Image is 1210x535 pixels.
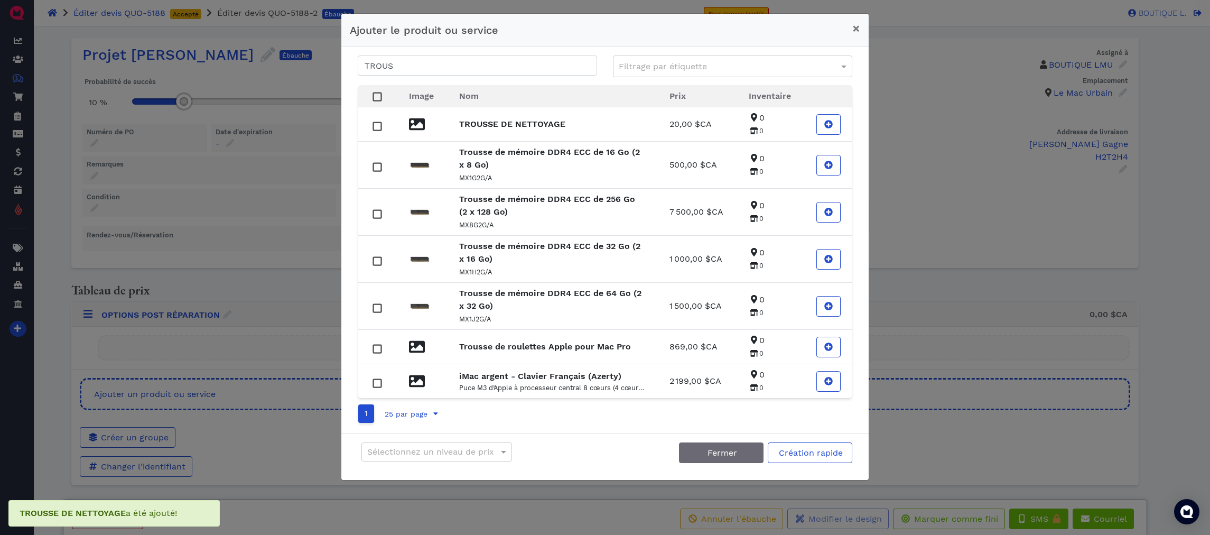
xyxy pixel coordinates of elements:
[852,21,860,36] span: ×
[350,24,498,36] span: Ajouter le produit ou service
[706,448,737,458] span: Fermer
[749,309,764,317] span: 0
[749,127,764,135] span: 0
[409,293,430,319] img: vqgq0gqhh8fhkgrygjsl
[816,296,841,317] button: Add Trousse de mémoire DDR4 ECC de 64 Go (2 x 32 Go)
[459,383,644,393] small: Puce M3 d’Apple à processeur central 8 cœurs (4 cœurs de performance et 4 cœurs d’efficience), pr...
[669,301,722,311] span: 1 500,00 $CA
[1174,499,1199,524] div: Open Intercom Messenger
[613,56,852,77] div: Filtrage par étiquette
[459,119,565,129] strong: TROUSSE DE NETTOYAGE
[459,268,492,276] small: MX1H2G/A
[459,288,641,311] strong: Trousse de mémoire DDR4 ECC de 64 Go (2 x 32 Go)
[749,91,791,101] span: Inventaire
[749,215,764,223] span: 0
[409,152,430,178] img: wnwy3vny23jmeq5r42ay
[749,294,765,305] span: 0
[459,147,640,170] strong: Trousse de mémoire DDR4 ECC de 16 Go (2 x 8 Go)
[669,254,722,264] span: 1 000,00 $CA
[749,349,764,357] span: 0
[459,241,640,264] strong: Trousse de mémoire DDR4 ECC de 32 Go (2 x 16 Go)
[669,91,686,101] span: Prix
[749,247,765,257] span: 0
[749,168,764,176] span: 0
[679,442,764,463] button: Fermer
[669,376,721,386] span: 2 199,00 $CA
[816,371,841,392] button: Add iMac argent - Clavier Français (Azerty)
[669,342,718,352] span: 869,00 $CA
[459,221,494,229] small: MX8G2G/A
[749,370,765,380] span: 0
[362,443,511,461] div: Sélectionnez un niveau de prix
[816,249,841,270] button: Add Trousse de mémoire DDR4 ECC de 32 Go (2 x 16 Go)
[749,153,765,163] span: 0
[749,262,764,270] span: 0
[409,246,430,272] img: ciz7zxe2qjky2hfyy96o
[749,113,765,123] span: 0
[816,337,841,357] button: Add Trousse de roulettes Apple pour Mac Pro
[669,207,723,217] span: 7 500,00 $CA
[459,315,491,323] small: MX1J2G/A
[358,56,597,76] input: Rechercher un produit ou service...
[378,405,445,422] button: 25 par page
[816,202,841,223] button: Add Trousse de mémoire DDR4 ECC de 256 Go (2 x 128 Go)
[409,91,434,101] span: Image
[459,371,621,381] strong: iMac argent - Clavier Français (Azerty)
[749,335,765,345] span: 0
[777,448,843,458] span: Création rapide
[358,404,374,423] a: Go to page number 1
[383,410,427,418] span: 25 par page
[669,160,717,170] span: 500,00 $CA
[816,114,841,135] button: Add TROUSSE DE NETTOYAGE
[20,508,126,518] strong: TROUSSE DE NETTOYAGE
[20,508,177,518] span: a été ajouté!
[459,91,479,101] span: Nom
[768,442,852,463] button: Création rapide
[459,342,631,352] strong: Trousse de roulettes Apple pour Mac Pro
[749,384,764,392] span: 0
[844,14,869,43] button: Close
[459,174,492,182] small: MX1G2G/A
[669,119,712,129] span: 20,00 $CA
[816,155,841,176] button: Add Trousse de mémoire DDR4 ECC de 16 Go (2 x 8 Go)
[409,199,430,225] img: xoqquccman64ppn1rudl
[749,200,765,210] span: 0
[459,194,635,217] strong: Trousse de mémoire DDR4 ECC de 256 Go (2 x 128 Go)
